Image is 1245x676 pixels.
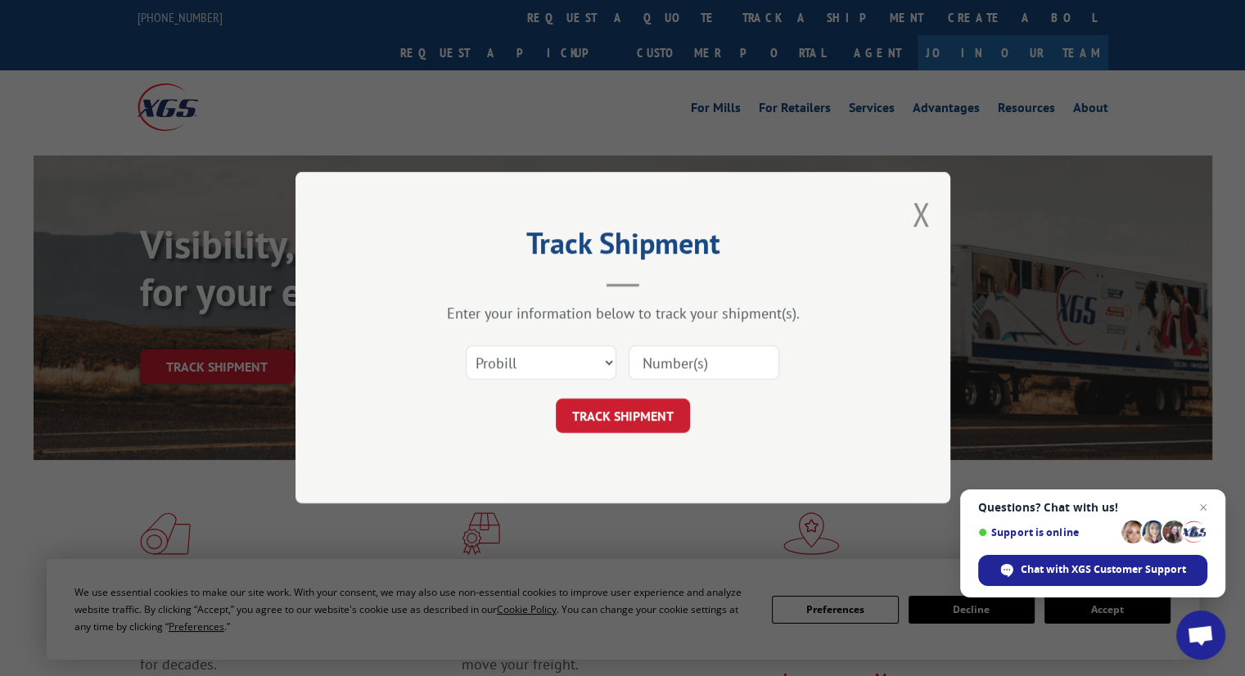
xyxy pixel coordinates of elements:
[377,232,868,263] h2: Track Shipment
[556,399,690,434] button: TRACK SHIPMENT
[912,192,930,236] button: Close modal
[978,501,1207,514] span: Questions? Chat with us!
[978,555,1207,586] div: Chat with XGS Customer Support
[1021,562,1186,577] span: Chat with XGS Customer Support
[629,346,779,381] input: Number(s)
[1176,611,1225,660] div: Open chat
[377,304,868,323] div: Enter your information below to track your shipment(s).
[978,526,1116,539] span: Support is online
[1193,498,1213,517] span: Close chat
